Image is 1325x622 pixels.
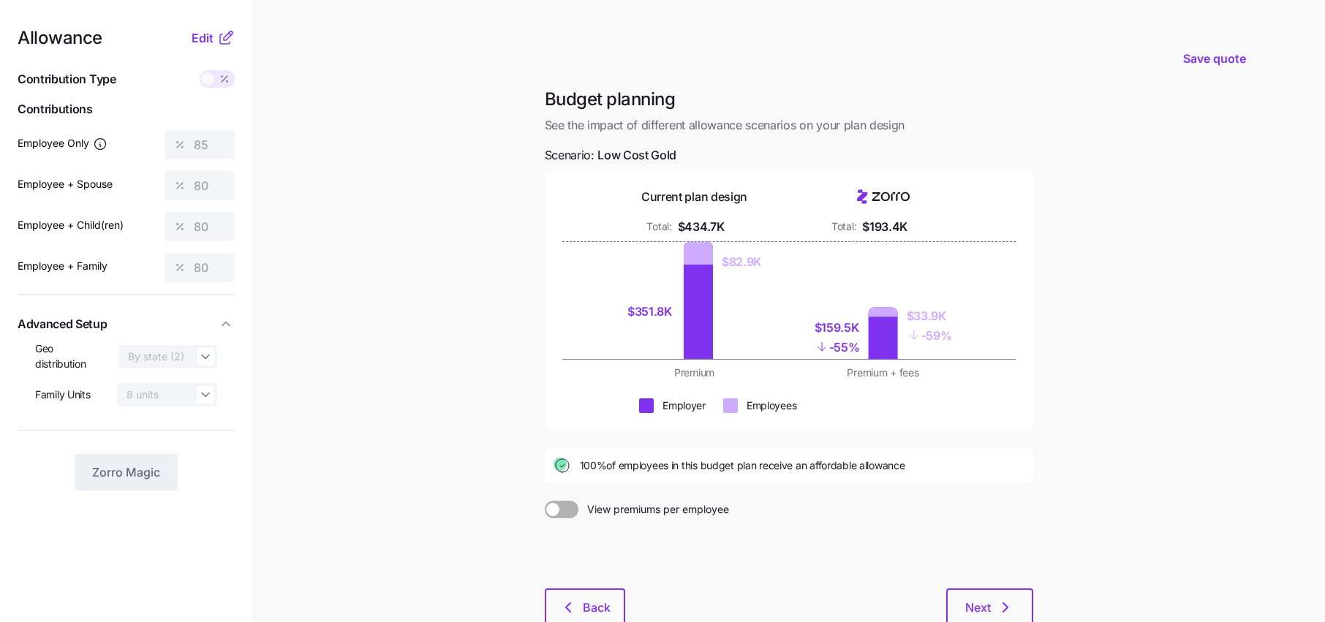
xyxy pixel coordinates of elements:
label: Employee Only [18,135,107,151]
label: Employee + Child(ren) [18,217,124,233]
label: Employee + Spouse [18,176,113,192]
span: Next [965,599,991,616]
span: Allowance [18,29,102,47]
button: Advanced Setup [18,306,235,342]
button: Zorro Magic [75,454,178,490]
span: Advanced Setup [18,315,107,333]
span: 100% of employees in this budget plan receive an affordable allowance [580,458,905,473]
div: Current plan design [641,188,747,206]
span: Geo distribution [35,341,107,371]
span: Low Cost Gold [597,146,676,164]
div: Total: [831,219,856,234]
h1: Budget planning [545,88,1033,110]
span: Save quote [1183,50,1246,67]
div: Employees [747,398,796,413]
div: Advanced Setup [18,341,235,418]
div: Premium [609,365,780,380]
div: - 55% [815,337,860,357]
div: Total: [646,219,671,234]
div: - 59% [907,325,952,345]
span: Family Units [35,387,91,402]
div: $193.4K [862,218,907,236]
button: Edit [192,29,217,47]
button: Save quote [1171,38,1258,79]
div: $434.7K [678,218,725,236]
span: Back [583,599,611,616]
div: $159.5K [815,319,860,337]
span: See the impact of different allowance scenarios on your plan design [545,116,1033,134]
span: Contribution Type [18,70,116,88]
div: $351.8K [627,303,675,321]
span: Contributions [18,100,235,118]
div: $33.9K [907,307,952,325]
span: View premiums per employee [578,501,729,518]
label: Employee + Family [18,258,107,274]
div: $82.9K [722,253,761,271]
span: Zorro Magic [92,463,160,481]
div: Employer [662,398,706,413]
span: Edit [192,29,214,47]
span: Scenario: [545,146,677,164]
div: Premium + fees [798,365,969,380]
